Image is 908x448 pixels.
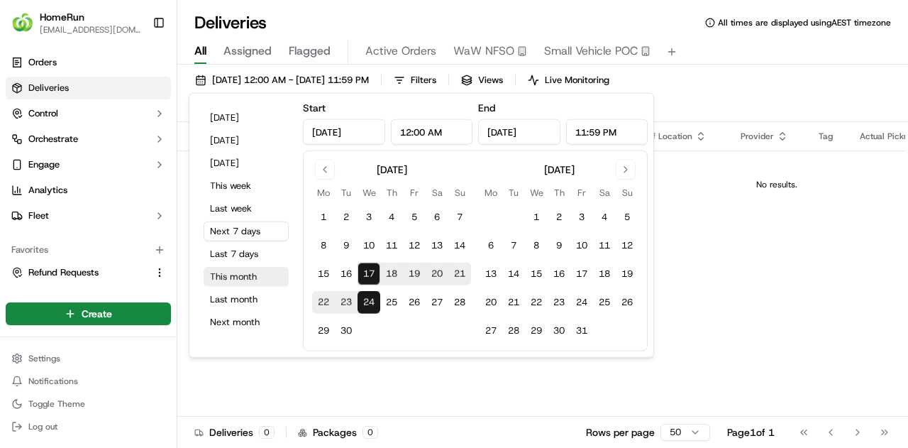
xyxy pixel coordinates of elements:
button: 28 [448,291,471,314]
button: 17 [358,263,380,285]
button: Settings [6,349,171,368]
span: Dropoff Location [626,131,692,142]
button: 11 [593,234,616,257]
button: Views [455,70,509,90]
div: Favorites [6,239,171,261]
button: HomeRunHomeRun[EMAIL_ADDRESS][DOMAIN_NAME] [6,6,147,40]
button: 29 [312,319,335,342]
span: Flagged [289,43,331,60]
button: 5 [616,206,638,229]
span: [DATE] [126,258,155,270]
th: Saturday [426,185,448,200]
button: 10 [570,234,593,257]
button: 7 [448,206,471,229]
button: [EMAIL_ADDRESS][DOMAIN_NAME] [40,24,141,35]
button: 21 [448,263,471,285]
button: 8 [525,234,548,257]
button: HomeRun [40,10,84,24]
button: Log out [6,417,171,437]
button: 26 [616,291,638,314]
button: 12 [616,234,638,257]
div: Packages [298,425,378,439]
button: 21 [502,291,525,314]
button: 23 [548,291,570,314]
button: 4 [380,206,403,229]
th: Thursday [548,185,570,200]
div: Deliveries [194,425,275,439]
button: Create [6,302,171,325]
button: 19 [403,263,426,285]
button: 1 [525,206,548,229]
span: • [118,258,123,270]
img: Nash [14,14,43,43]
button: 3 [358,206,380,229]
a: 💻API Documentation [114,312,233,337]
a: Analytics [6,179,171,202]
button: 18 [593,263,616,285]
p: Welcome 👋 [14,57,258,80]
th: Friday [403,185,426,200]
span: Engage [28,158,60,171]
th: Tuesday [502,185,525,200]
th: Wednesday [525,185,548,200]
input: Date [478,119,560,145]
button: 20 [480,291,502,314]
span: [DATE] 12:00 AM - [DATE] 11:59 PM [212,74,369,87]
span: Filters [411,74,436,87]
button: [DATE] [204,108,289,128]
button: Last 7 days [204,244,289,264]
div: We're available if you need us! [64,150,195,161]
span: Orchestrate [28,133,78,146]
img: 1736555255976-a54dd68f-1ca7-489b-9aae-adbdc363a1c4 [28,259,40,271]
button: This week [204,176,289,196]
span: Live Monitoring [545,74,609,87]
div: 0 [259,426,275,439]
span: Refund Requests [28,266,99,279]
button: 7 [502,234,525,257]
button: Orchestrate [6,128,171,151]
button: Toggle Theme [6,394,171,414]
a: 📗Knowledge Base [9,312,114,337]
label: End [478,102,495,114]
button: 24 [358,291,380,314]
a: Refund Requests [11,266,148,279]
button: 15 [525,263,548,285]
img: 1736555255976-a54dd68f-1ca7-489b-9aae-adbdc363a1c4 [28,221,40,232]
button: 25 [593,291,616,314]
button: 30 [548,319,570,342]
span: [DATE] [150,220,179,231]
button: 9 [335,234,358,257]
button: 29 [525,319,548,342]
input: Time [566,119,648,145]
span: WaW NFSO [453,43,514,60]
label: Start [303,102,326,114]
button: 27 [480,319,502,342]
span: Analytics [28,184,67,197]
button: Engage [6,153,171,176]
button: 4 [593,206,616,229]
button: 28 [502,319,525,342]
span: [PERSON_NAME] [44,258,115,270]
button: Go to next month [616,160,636,180]
button: 14 [502,263,525,285]
div: [DATE] [377,163,407,177]
p: Rows per page [586,425,655,439]
input: Time [391,119,473,145]
span: Knowledge Base [28,317,109,332]
button: Go to previous month [315,160,335,180]
button: 14 [448,234,471,257]
button: This month [204,267,289,287]
button: 10 [358,234,380,257]
button: Start new chat [241,140,258,157]
span: Control [28,107,58,120]
img: HomeRun [11,11,34,34]
button: Notifications [6,371,171,391]
span: Tag [819,131,833,142]
th: Thursday [380,185,403,200]
button: 1 [312,206,335,229]
button: 5 [403,206,426,229]
button: 6 [480,234,502,257]
button: [DATE] [204,131,289,151]
input: Got a question? Start typing here... [37,92,255,106]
